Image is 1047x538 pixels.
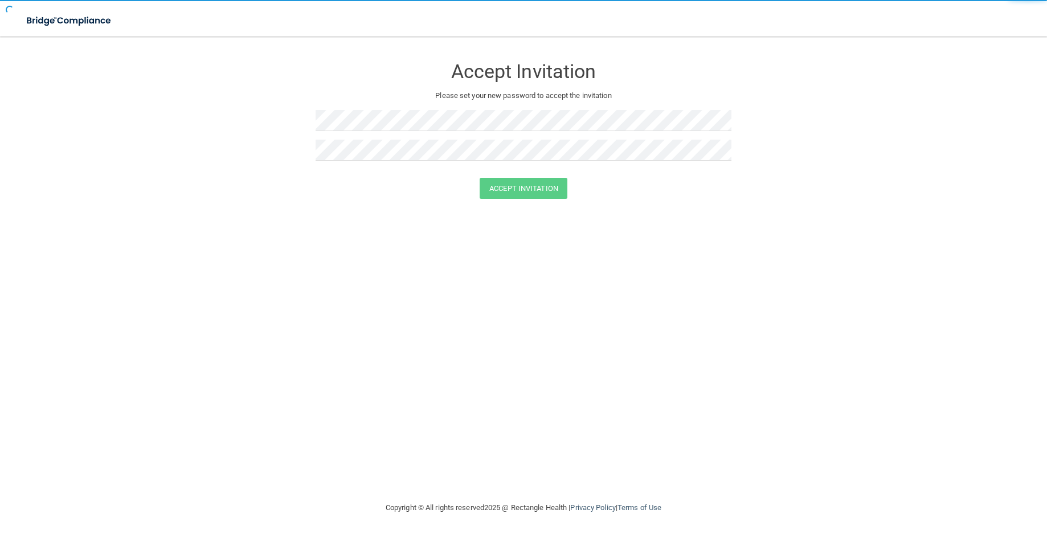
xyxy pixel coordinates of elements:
h3: Accept Invitation [316,61,731,82]
div: Copyright © All rights reserved 2025 @ Rectangle Health | | [316,490,731,526]
button: Accept Invitation [480,178,567,199]
img: bridge_compliance_login_screen.278c3ca4.svg [17,9,122,32]
a: Privacy Policy [570,503,615,512]
a: Terms of Use [617,503,661,512]
p: Please set your new password to accept the invitation [324,89,723,103]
